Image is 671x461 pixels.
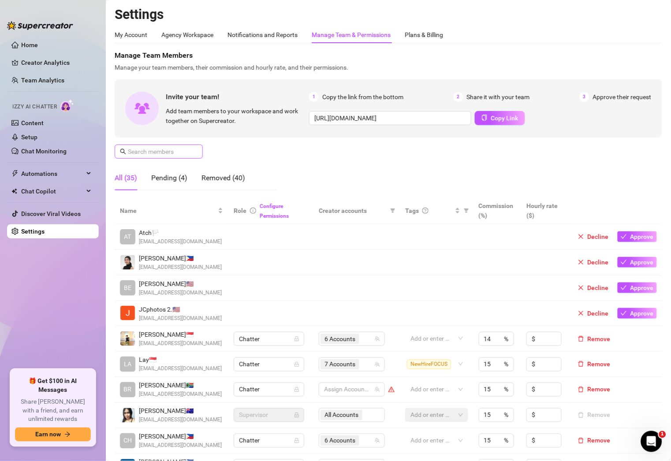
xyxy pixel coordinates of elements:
button: Approve [618,257,657,268]
span: Decline [588,310,609,317]
span: Add team members to your workspace and work together on Supercreator. [166,106,306,126]
span: Approve [630,259,654,266]
span: 🎁 Get $100 in AI Messages [15,377,91,394]
span: Remove [588,335,611,342]
span: close [578,234,584,240]
span: warning [388,387,395,393]
span: Supervisor [239,409,299,422]
span: Creator accounts [319,206,387,216]
span: delete [578,387,584,393]
button: Approve [618,231,657,242]
span: [EMAIL_ADDRESS][DOMAIN_NAME] [139,390,222,399]
img: Justine Bairan [120,255,135,270]
span: [EMAIL_ADDRESS][DOMAIN_NAME] [139,339,222,348]
span: Automations [21,167,84,181]
span: lock [294,362,299,367]
span: [EMAIL_ADDRESS][DOMAIN_NAME] [139,416,222,424]
button: Remove [574,334,614,344]
span: arrow-right [64,431,71,438]
div: Agency Workspace [161,30,213,40]
th: Commission (%) [473,197,522,224]
span: [PERSON_NAME] 🇦🇺 [139,406,222,416]
img: JCphotos 2020 [120,306,135,320]
img: logo-BBDzfeDw.svg [7,21,73,30]
a: Chat Monitoring [21,148,67,155]
span: lock [294,413,299,418]
span: [EMAIL_ADDRESS][DOMAIN_NAME] [139,238,222,246]
span: Chatter [239,434,299,447]
div: All (35) [115,173,137,183]
span: thunderbolt [11,170,19,177]
div: Manage Team & Permissions [312,30,391,40]
button: Remove [574,435,614,446]
div: My Account [115,30,147,40]
span: 1 [659,431,666,438]
span: Atch 🏳️ [139,228,222,238]
span: 6 Accounts [324,436,355,446]
span: Chatter [239,383,299,396]
img: Adam Bautista [120,331,135,346]
span: team [375,336,380,342]
span: Approve [630,233,654,240]
span: 6 Accounts [324,334,355,344]
span: Remove [588,437,611,444]
input: Search members [128,147,190,156]
span: team [375,387,380,392]
a: Home [21,41,38,48]
span: [EMAIL_ADDRESS][DOMAIN_NAME] [139,365,222,373]
span: question-circle [422,208,429,214]
img: AI Chatter [60,99,74,112]
span: Lay 🇸🇬 [139,355,222,365]
span: [PERSON_NAME] 🇿🇦 [139,381,222,390]
span: Manage Team Members [115,50,662,61]
a: Settings [21,228,45,235]
button: Copy Link [475,111,525,125]
span: delete [578,438,584,444]
span: [EMAIL_ADDRESS][DOMAIN_NAME] [139,314,222,323]
span: 3 [580,92,589,102]
span: lock [294,336,299,342]
div: Notifications and Reports [227,30,298,40]
span: BE [124,283,131,293]
img: Chat Copilot [11,188,17,194]
span: LA [124,360,131,369]
span: AT [124,232,131,242]
span: close [578,310,584,316]
button: Approve [618,283,657,293]
span: Invite your team! [166,91,309,102]
span: check [621,285,627,291]
span: [EMAIL_ADDRESS][DOMAIN_NAME] [139,442,222,450]
div: Plans & Billing [405,30,443,40]
a: Team Analytics [21,77,64,84]
span: filter [388,204,397,217]
span: check [621,234,627,240]
span: lock [294,387,299,392]
span: Decline [588,233,609,240]
span: [PERSON_NAME] 🇵🇭 [139,432,222,442]
a: Configure Permissions [260,203,289,219]
button: Decline [574,283,612,293]
span: 2 [454,92,463,102]
span: Share [PERSON_NAME] with a friend, and earn unlimited rewards [15,398,91,424]
span: BR [124,385,132,394]
span: check [621,259,627,265]
span: lock [294,438,299,443]
span: [EMAIL_ADDRESS][DOMAIN_NAME] [139,263,222,271]
span: Role [234,207,246,214]
span: check [621,310,627,316]
button: Decline [574,231,612,242]
a: Content [21,119,44,126]
button: Remove [574,384,614,395]
span: Approve [630,284,654,291]
span: delete [578,336,584,342]
span: Decline [588,284,609,291]
span: Remove [588,386,611,393]
button: Earn nowarrow-right [15,428,91,442]
span: Decline [588,259,609,266]
span: Approve their request [593,92,652,102]
span: Chat Copilot [21,184,84,198]
span: [PERSON_NAME] 🇸🇬 [139,330,222,339]
span: filter [462,204,471,217]
span: 6 Accounts [321,334,359,344]
span: Copy the link from the bottom [322,92,403,102]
